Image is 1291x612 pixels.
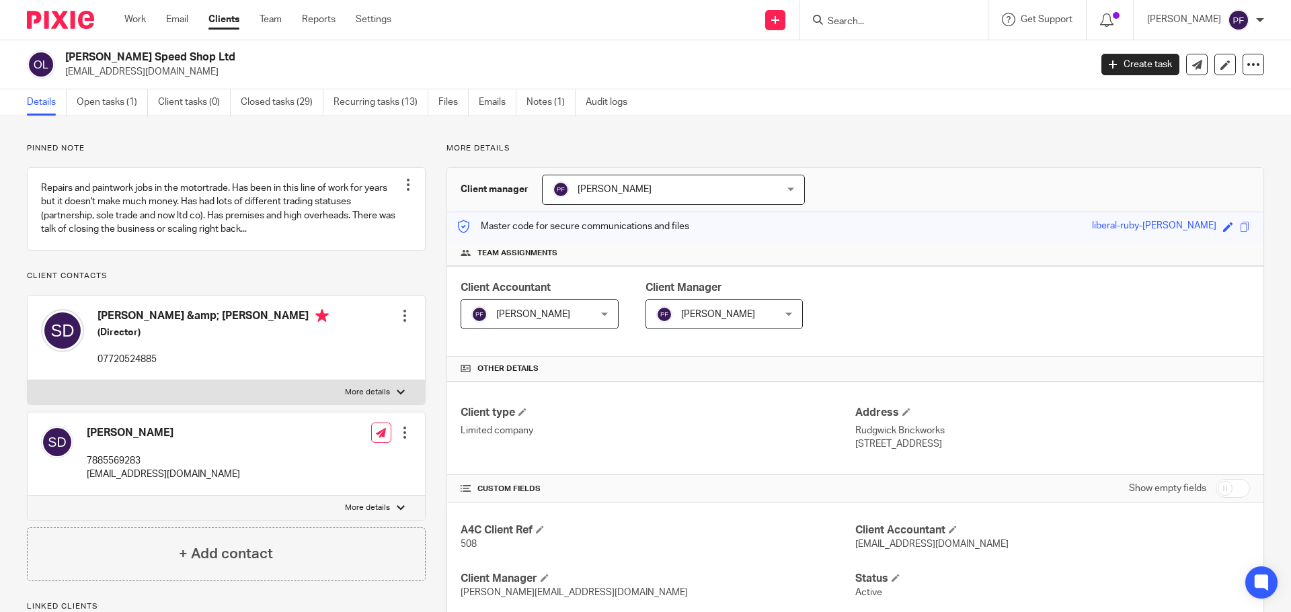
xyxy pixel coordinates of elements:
[457,220,689,233] p: Master code for secure communications and files
[87,454,240,468] p: 7885569283
[461,282,551,293] span: Client Accountant
[345,502,390,513] p: More details
[27,601,426,612] p: Linked clients
[461,424,855,437] p: Limited company
[477,248,557,259] span: Team assignments
[553,181,569,198] img: svg%3E
[1129,482,1206,495] label: Show empty fields
[1101,54,1179,75] a: Create task
[41,309,84,352] img: svg%3E
[65,65,1081,79] p: [EMAIL_ADDRESS][DOMAIN_NAME]
[356,13,391,26] a: Settings
[27,271,426,281] p: Client contacts
[471,306,487,322] img: svg%3E
[461,523,855,537] h4: A4C Client Ref
[1228,9,1249,31] img: svg%3E
[461,406,855,420] h4: Client type
[302,13,336,26] a: Reports
[27,11,94,29] img: Pixie
[681,310,755,319] span: [PERSON_NAME]
[578,185,652,194] span: [PERSON_NAME]
[1092,219,1216,234] div: liberal-ruby-[PERSON_NAME]
[461,572,855,586] h4: Client Manager
[65,50,878,64] h2: [PERSON_NAME] Speed Shop Ltd
[855,406,1250,420] h4: Address
[87,468,240,481] p: [EMAIL_ADDRESS][DOMAIN_NAME]
[855,437,1250,451] p: [STREET_ADDRESS]
[124,13,146,26] a: Work
[479,89,516,116] a: Emails
[41,426,73,458] img: svg%3E
[27,50,55,79] img: svg%3E
[208,13,239,26] a: Clients
[27,89,67,116] a: Details
[166,13,188,26] a: Email
[1021,15,1072,24] span: Get Support
[461,484,855,494] h4: CUSTOM FIELDS
[477,363,539,374] span: Other details
[97,309,329,326] h4: [PERSON_NAME] &amp; [PERSON_NAME]
[158,89,231,116] a: Client tasks (0)
[446,143,1264,154] p: More details
[345,387,390,398] p: More details
[526,89,576,116] a: Notes (1)
[27,143,426,154] p: Pinned note
[855,588,882,597] span: Active
[496,310,570,319] span: [PERSON_NAME]
[241,89,323,116] a: Closed tasks (29)
[315,309,329,322] i: Primary
[656,306,672,322] img: svg%3E
[855,539,1009,549] span: [EMAIL_ADDRESS][DOMAIN_NAME]
[826,16,947,28] input: Search
[461,539,477,549] span: 508
[855,424,1250,437] p: Rudgwick Brickworks
[97,326,329,339] h5: (Director)
[586,89,637,116] a: Audit logs
[179,543,273,564] h4: + Add contact
[438,89,469,116] a: Files
[87,426,240,440] h4: [PERSON_NAME]
[855,572,1250,586] h4: Status
[461,588,688,597] span: [PERSON_NAME][EMAIL_ADDRESS][DOMAIN_NAME]
[645,282,722,293] span: Client Manager
[77,89,148,116] a: Open tasks (1)
[260,13,282,26] a: Team
[334,89,428,116] a: Recurring tasks (13)
[97,353,329,366] p: 07720524885
[855,523,1250,537] h4: Client Accountant
[461,183,529,196] h3: Client manager
[1147,13,1221,26] p: [PERSON_NAME]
